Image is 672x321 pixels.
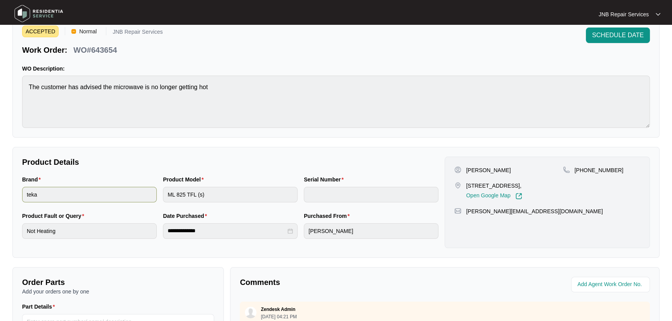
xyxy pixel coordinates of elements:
img: user-pin [454,166,461,173]
input: Purchased From [304,223,438,239]
label: Product Fault or Query [22,212,87,220]
img: Link-External [515,193,522,200]
a: Open Google Map [466,193,522,200]
textarea: The customer has advised the microwave is no longer getting hot [22,76,650,128]
input: Product Model [163,187,298,202]
input: Date Purchased [168,227,286,235]
p: JNB Repair Services [113,29,163,37]
p: Add your orders one by one [22,288,214,295]
p: [PERSON_NAME][EMAIL_ADDRESS][DOMAIN_NAME] [466,207,603,215]
label: Serial Number [304,176,346,183]
input: Add Agent Work Order No. [577,280,645,289]
input: Product Fault or Query [22,223,157,239]
button: SCHEDULE DATE [586,28,650,43]
input: Brand [22,187,157,202]
p: Work Order: [22,45,67,55]
p: Order Parts [22,277,214,288]
img: map-pin [454,182,461,189]
span: SCHEDULE DATE [592,31,644,40]
label: Brand [22,176,44,183]
label: Part Details [22,303,58,311]
p: Zendesk Admin [261,306,295,312]
p: [PHONE_NUMBER] [575,166,624,174]
p: Comments [240,277,439,288]
img: user.svg [245,307,256,318]
label: Product Model [163,176,207,183]
label: Date Purchased [163,212,210,220]
input: Serial Number [304,187,438,202]
p: [PERSON_NAME] [466,166,511,174]
p: [STREET_ADDRESS], [466,182,522,190]
span: Normal [76,26,100,37]
img: Vercel Logo [71,29,76,34]
span: ACCEPTED [22,26,59,37]
img: dropdown arrow [656,12,660,16]
label: Purchased From [304,212,353,220]
img: map-pin [454,207,461,214]
p: WO#643654 [73,45,117,55]
p: JNB Repair Services [599,10,649,18]
p: WO Description: [22,65,650,72]
img: residentia service logo [12,2,66,25]
p: Product Details [22,157,438,167]
img: map-pin [563,166,570,173]
p: [DATE] 04:21 PM [261,314,296,319]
